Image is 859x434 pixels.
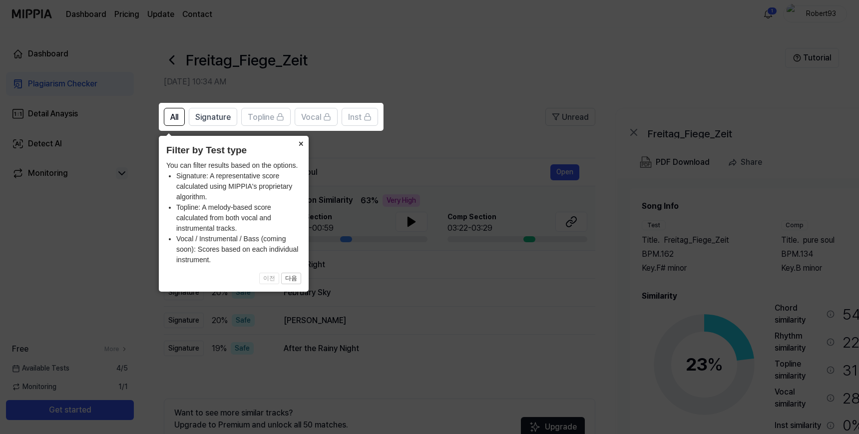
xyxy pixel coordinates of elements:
[195,111,231,123] span: Signature
[301,111,321,123] span: Vocal
[281,273,301,285] button: 다음
[348,111,362,123] span: Inst
[342,108,378,126] button: Inst
[176,171,301,202] li: Signature: A representative score calculated using MIPPIA's proprietary algorithm.
[166,160,301,265] div: You can filter results based on the options.
[164,108,185,126] button: All
[189,108,237,126] button: Signature
[241,108,291,126] button: Topline
[176,234,301,265] li: Vocal / Instrumental / Bass (coming soon): Scores based on each individual instrument.
[295,108,338,126] button: Vocal
[176,202,301,234] li: Topline: A melody-based score calculated from both vocal and instrumental tracks.
[248,111,274,123] span: Topline
[170,111,178,123] span: All
[166,143,301,158] header: Filter by Test type
[293,136,309,150] button: Close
